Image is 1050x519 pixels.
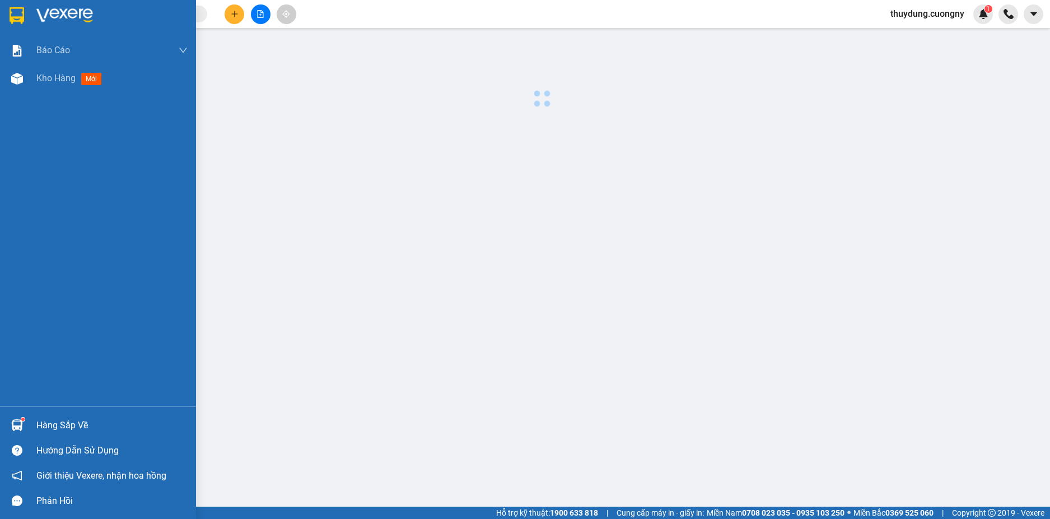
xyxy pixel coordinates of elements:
strong: 0369 525 060 [885,508,934,517]
span: plus [231,10,239,18]
span: notification [12,470,22,481]
span: message [12,495,22,506]
span: caret-down [1029,9,1039,19]
sup: 1 [21,418,25,421]
span: Báo cáo [36,43,70,57]
span: Miền Nam [707,507,844,519]
span: mới [81,73,101,85]
button: aim [277,4,296,24]
div: Hàng sắp về [36,417,188,434]
strong: 0708 023 035 - 0935 103 250 [742,508,844,517]
span: Cung cấp máy in - giấy in: [617,507,704,519]
span: aim [282,10,290,18]
button: caret-down [1024,4,1043,24]
img: phone-icon [1004,9,1014,19]
button: file-add [251,4,270,24]
img: warehouse-icon [11,419,23,431]
span: question-circle [12,445,22,456]
span: | [606,507,608,519]
span: Miền Bắc [853,507,934,519]
span: copyright [988,509,996,517]
strong: 1900 633 818 [550,508,598,517]
span: Giới thiệu Vexere, nhận hoa hồng [36,469,166,483]
img: icon-new-feature [978,9,988,19]
img: warehouse-icon [11,73,23,85]
span: | [942,507,944,519]
button: plus [225,4,244,24]
img: logo-vxr [10,7,24,24]
span: down [179,46,188,55]
sup: 1 [984,5,992,13]
span: Kho hàng [36,73,76,83]
span: Hỗ trợ kỹ thuật: [496,507,598,519]
div: Hướng dẫn sử dụng [36,442,188,459]
span: ⚪️ [847,511,851,515]
span: 1 [986,5,990,13]
span: file-add [256,10,264,18]
span: thuydung.cuongny [881,7,973,21]
div: Phản hồi [36,493,188,509]
img: solution-icon [11,45,23,57]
